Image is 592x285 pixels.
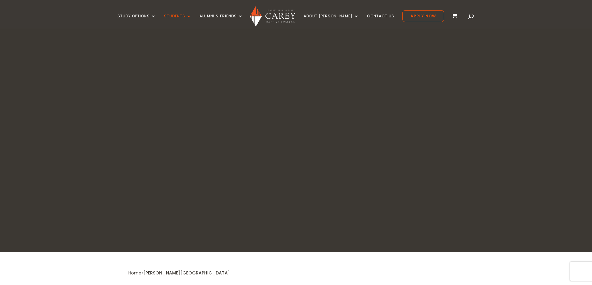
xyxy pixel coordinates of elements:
a: Apply Now [402,10,444,22]
a: Alumni & Friends [200,14,243,29]
a: Study Options [117,14,156,29]
a: About [PERSON_NAME] [304,14,359,29]
img: Carey Baptist College [250,6,296,27]
a: Home [128,270,141,276]
a: Students [164,14,191,29]
span: [PERSON_NAME][GEOGRAPHIC_DATA] [143,270,230,276]
span: » [128,270,230,276]
a: Contact Us [367,14,394,29]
